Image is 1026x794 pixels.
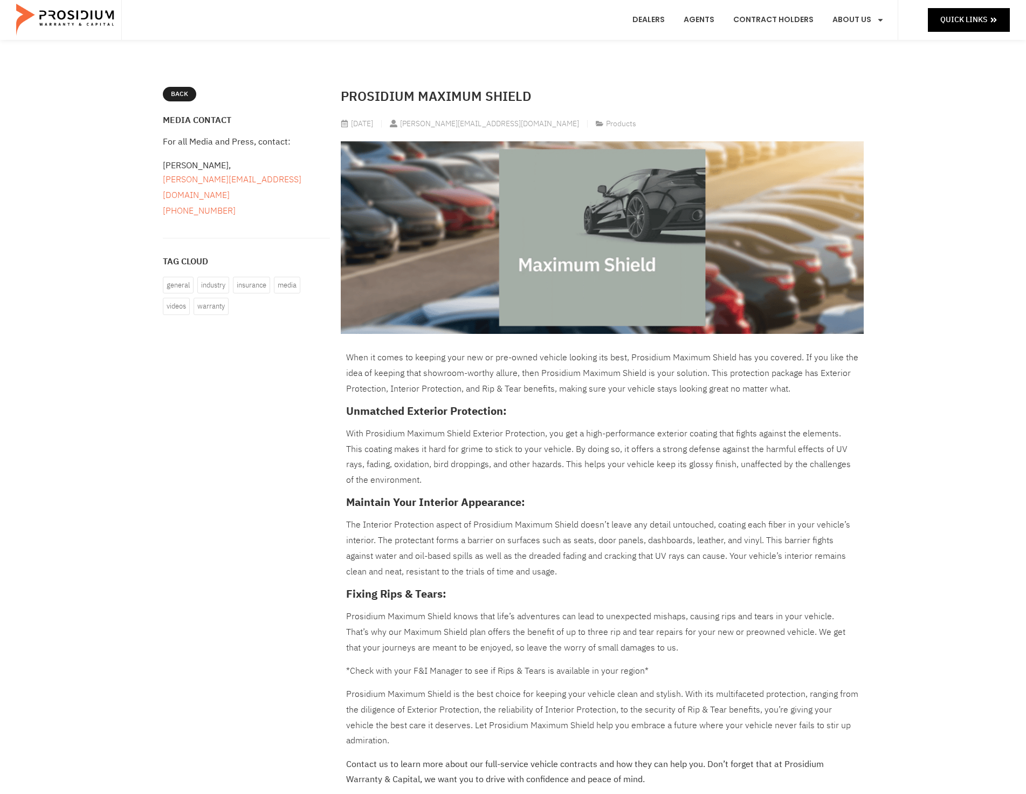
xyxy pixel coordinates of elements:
strong: Unmatched Exterior Protection: [346,403,507,419]
p: When it comes to keeping your new or pre-owned vehicle looking its best, Prosidium Maximum Shield... [346,350,858,396]
strong: Maintain Your Interior Appearance: [346,494,525,510]
h4: Tag Cloud [163,257,330,266]
p: *Check with your F&I Manager to see if Rips & Tears is available in your region* [346,663,858,679]
strong: Fixing Rips & Tears: [346,586,446,602]
span: Back [171,88,188,100]
time: [DATE] [351,118,373,129]
span: Quick Links [940,13,987,26]
a: Insurance [233,277,270,293]
a: Warranty [194,298,229,314]
span: Products [606,118,636,129]
a: [PERSON_NAME][EMAIL_ADDRESS][DOMAIN_NAME] [163,173,301,202]
span: [PERSON_NAME][EMAIL_ADDRESS][DOMAIN_NAME] [397,117,579,131]
a: [DATE] [341,117,373,131]
p: Prosidium Maximum Shield is the best choice for keeping your vehicle clean and stylish. With its ... [346,687,858,749]
a: Industry [197,277,229,293]
h4: Media Contact [163,116,330,125]
h2: Prosidium Maximum Shield [341,87,864,106]
strong: Contact us to learn more about our full-service vehicle contracts and how they can help you. Don’... [346,758,824,786]
a: Videos [163,298,190,314]
p: Prosidium Maximum Shield knows that life’s adventures can lead to unexpected mishaps, causing rip... [346,609,858,655]
p: With Prosidium Maximum Shield Exterior Protection, you get a high-performance exterior coating th... [346,426,858,488]
a: [PHONE_NUMBER] [163,204,236,217]
a: Back [163,87,196,102]
p: The Interior Protection aspect of Prosidium Maximum Shield doesn’t leave any detail untouched, co... [346,517,858,579]
div: [PERSON_NAME], [163,159,330,218]
div: For all Media and Press, contact: [163,135,330,148]
a: General [163,277,194,293]
a: Media [274,277,300,293]
a: Quick Links [928,8,1010,31]
a: [PERSON_NAME][EMAIL_ADDRESS][DOMAIN_NAME] [390,117,579,131]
